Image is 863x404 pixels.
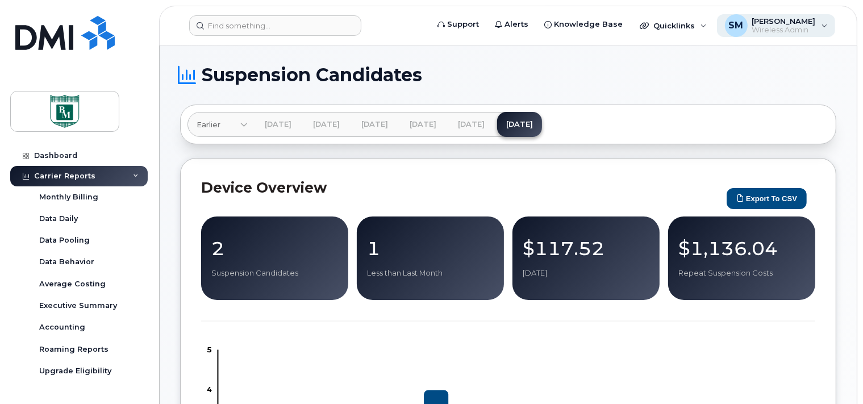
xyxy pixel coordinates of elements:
a: Earlier [187,112,248,137]
span: Suspension Candidates [202,66,422,84]
p: $117.52 [523,238,649,259]
a: [DATE] [401,112,445,137]
a: [DATE] [304,112,349,137]
tspan: 5 [207,345,212,354]
p: Less than Last Month [367,268,494,278]
p: 2 [211,238,338,259]
span: Earlier [197,119,220,130]
a: [DATE] [449,112,494,137]
p: Repeat Suspension Costs [678,268,805,278]
tspan: 4 [207,385,212,394]
p: Suspension Candidates [211,268,338,278]
h2: Device Overview [201,179,721,196]
button: Export to CSV [727,188,807,209]
p: $1,136.04 [678,238,805,259]
a: [DATE] [497,112,542,137]
p: [DATE] [523,268,649,278]
p: 1 [367,238,494,259]
a: [DATE] [256,112,301,137]
a: [DATE] [352,112,397,137]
